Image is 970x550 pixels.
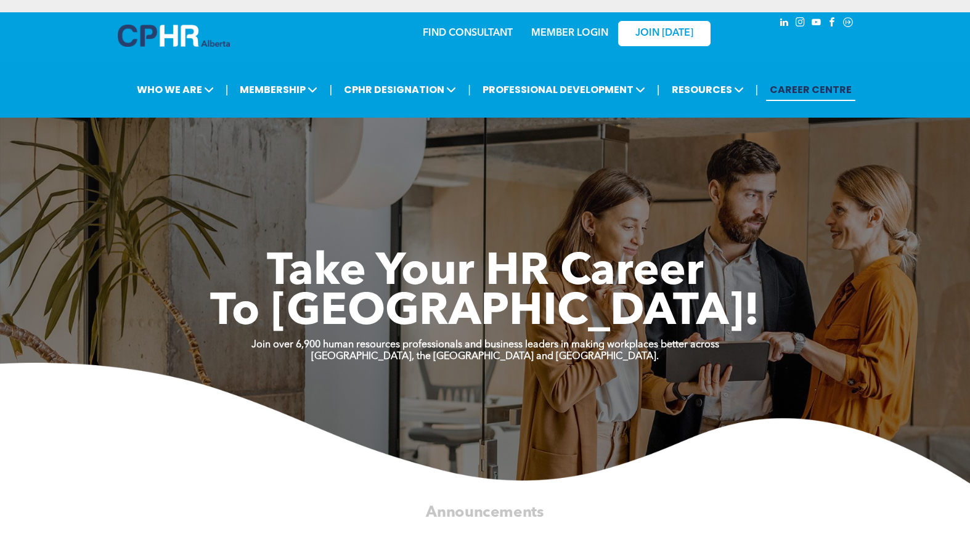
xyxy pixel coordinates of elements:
span: RESOURCES [668,78,748,101]
li: | [329,77,332,102]
a: CAREER CENTRE [766,78,855,101]
li: | [468,77,471,102]
span: MEMBERSHIP [236,78,321,101]
a: instagram [793,15,807,32]
strong: [GEOGRAPHIC_DATA], the [GEOGRAPHIC_DATA] and [GEOGRAPHIC_DATA]. [311,352,659,362]
a: JOIN [DATE] [618,21,711,46]
img: A blue and white logo for cp alberta [118,25,230,47]
span: Take Your HR Career [267,251,704,295]
span: WHO WE ARE [133,78,218,101]
span: PROFESSIONAL DEVELOPMENT [479,78,649,101]
a: facebook [825,15,839,32]
span: Announcements [426,505,544,520]
a: FIND CONSULTANT [423,28,513,38]
a: youtube [809,15,823,32]
span: To [GEOGRAPHIC_DATA]! [210,291,760,335]
li: | [657,77,660,102]
span: JOIN [DATE] [635,28,693,39]
a: linkedin [777,15,791,32]
strong: Join over 6,900 human resources professionals and business leaders in making workplaces better ac... [251,340,719,350]
a: Social network [841,15,855,32]
li: | [226,77,229,102]
a: MEMBER LOGIN [531,28,608,38]
li: | [756,77,759,102]
span: CPHR DESIGNATION [340,78,460,101]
